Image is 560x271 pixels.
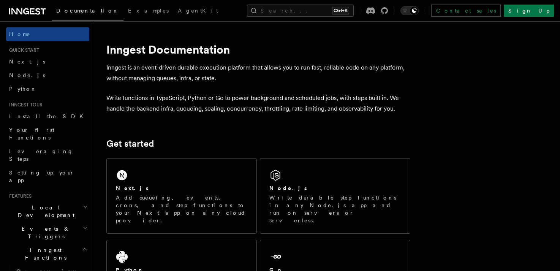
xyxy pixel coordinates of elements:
[9,113,88,119] span: Install the SDK
[6,109,89,123] a: Install the SDK
[9,72,45,78] span: Node.js
[6,166,89,187] a: Setting up your app
[6,82,89,96] a: Python
[6,55,89,68] a: Next.js
[9,86,37,92] span: Python
[106,62,410,84] p: Inngest is an event-driven durable execution platform that allows you to run fast, reliable code ...
[9,59,45,65] span: Next.js
[116,184,149,192] h2: Next.js
[6,27,89,41] a: Home
[6,246,82,261] span: Inngest Functions
[56,8,119,14] span: Documentation
[106,158,257,234] a: Next.jsAdd queueing, events, crons, and step functions to your Next app on any cloud provider.
[400,6,419,15] button: Toggle dark mode
[116,194,247,224] p: Add queueing, events, crons, and step functions to your Next app on any cloud provider.
[260,158,410,234] a: Node.jsWrite durable step functions in any Node.js app and run on servers or serverless.
[431,5,501,17] a: Contact sales
[9,148,73,162] span: Leveraging Steps
[269,194,401,224] p: Write durable step functions in any Node.js app and run on servers or serverless.
[6,68,89,82] a: Node.js
[332,7,349,14] kbd: Ctrl+K
[6,222,89,243] button: Events & Triggers
[6,144,89,166] a: Leveraging Steps
[52,2,123,21] a: Documentation
[6,243,89,265] button: Inngest Functions
[178,8,218,14] span: AgentKit
[6,102,43,108] span: Inngest tour
[123,2,173,21] a: Examples
[504,5,554,17] a: Sign Up
[9,170,74,183] span: Setting up your app
[173,2,223,21] a: AgentKit
[6,193,32,199] span: Features
[6,204,83,219] span: Local Development
[269,184,307,192] h2: Node.js
[106,138,154,149] a: Get started
[9,127,54,141] span: Your first Functions
[106,43,410,56] h1: Inngest Documentation
[6,123,89,144] a: Your first Functions
[9,30,30,38] span: Home
[128,8,169,14] span: Examples
[6,225,83,240] span: Events & Triggers
[6,201,89,222] button: Local Development
[106,93,410,114] p: Write functions in TypeScript, Python or Go to power background and scheduled jobs, with steps bu...
[6,47,39,53] span: Quick start
[247,5,354,17] button: Search...Ctrl+K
